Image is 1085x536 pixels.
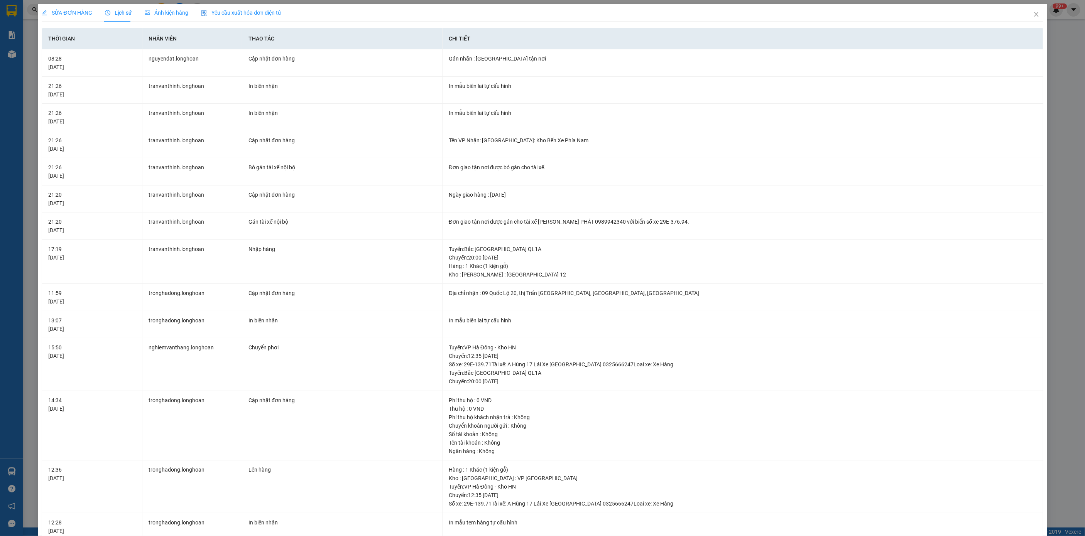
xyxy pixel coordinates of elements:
span: edit [42,10,47,15]
div: 21:20 [DATE] [48,217,135,234]
div: Cập nhật đơn hàng [248,289,436,297]
div: Đơn giao tận nơi được gán cho tài xế [PERSON_NAME] PHÁT 0989942340 với biển số xe 29E-376.94. [449,217,1037,226]
td: nghiemvanthang.longhoan [142,338,242,391]
div: In mẫu biên lai tự cấu hình [449,316,1037,325]
div: Chuyển phơi [248,343,436,352]
td: tronghadong.longhoan [142,311,242,339]
div: Hàng : 1 Khác (1 kiện gỗ) [449,262,1037,270]
div: 08:28 [DATE] [48,54,135,71]
td: tranvanthinh.longhoan [142,240,242,284]
div: 11:59 [DATE] [48,289,135,306]
td: tronghadong.longhoan [142,284,242,311]
div: Kho : [GEOGRAPHIC_DATA] : VP [GEOGRAPHIC_DATA] [449,474,1037,482]
td: tranvanthinh.longhoan [142,185,242,213]
span: Ảnh kiện hàng [145,10,189,16]
div: 21:20 [DATE] [48,190,135,207]
div: 13:07 [DATE] [48,316,135,333]
td: tranvanthinh.longhoan [142,104,242,131]
div: In biên nhận [248,518,436,527]
td: tranvanthinh.longhoan [142,131,242,158]
div: Thu hộ : 0 VND [449,405,1037,413]
div: Ngày giao hàng : [DATE] [449,190,1037,199]
td: nguyendat.longhoan [142,49,242,77]
div: Kho : [PERSON_NAME] : [GEOGRAPHIC_DATA] 12 [449,270,1037,279]
div: 12:28 [DATE] [48,518,135,535]
div: Phí thu hộ khách nhận trả : Không [449,413,1037,421]
span: clock-circle [105,10,110,15]
div: Địa chỉ nhận : 09 Quốc Lộ 20, thị Trấn [GEOGRAPHIC_DATA], [GEOGRAPHIC_DATA], [GEOGRAPHIC_DATA] [449,289,1037,297]
div: Lên hàng [248,465,436,474]
div: Hàng : 1 Khác (1 kiện gỗ) [449,465,1037,474]
div: Bỏ gán tài xế nội bộ [248,163,436,172]
td: tronghadong.longhoan [142,460,242,513]
div: Tuyến : Bắc [GEOGRAPHIC_DATA] QL1A Chuyến: 20:00 [DATE] [449,369,1037,386]
th: Thao tác [242,28,443,49]
td: tranvanthinh.longhoan [142,212,242,240]
td: tranvanthinh.longhoan [142,77,242,104]
div: Tuyến : VP Hà Đông - Kho HN Chuyến: 12:35 [DATE] Số xe: 29E-139.71 Tài xế: A Hùng 17 Lái Xe [GEOG... [449,343,1037,369]
th: Thời gian [42,28,142,49]
div: Nhập hàng [248,245,436,253]
div: Gán tài xế nội bộ [248,217,436,226]
div: In mẫu biên lai tự cấu hình [449,82,1037,90]
div: In mẫu tem hàng tự cấu hình [449,518,1037,527]
div: Cập nhật đơn hàng [248,54,436,63]
span: SỬA ĐƠN HÀNG [42,10,92,16]
th: Nhân viên [142,28,242,49]
div: In biên nhận [248,316,436,325]
div: 14:34 [DATE] [48,396,135,413]
div: In biên nhận [248,109,436,117]
div: 21:26 [DATE] [48,163,135,180]
th: Chi tiết [443,28,1043,49]
div: Tên VP Nhận: [GEOGRAPHIC_DATA]: Kho Bến Xe Phía Nam [449,136,1037,145]
div: Ngân hàng : Không [449,447,1037,455]
div: Tuyến : Bắc [GEOGRAPHIC_DATA] QL1A Chuyến: 20:00 [DATE] [449,245,1037,262]
div: 17:19 [DATE] [48,245,135,262]
div: Cập nhật đơn hàng [248,190,436,199]
td: tranvanthinh.longhoan [142,158,242,185]
div: Phí thu hộ : 0 VND [449,396,1037,405]
div: 21:26 [DATE] [48,109,135,126]
div: Tuyến : VP Hà Đông - Kho HN Chuyến: 12:35 [DATE] Số xe: 29E-139.71 Tài xế: A Hùng 17 Lái Xe [GEOG... [449,482,1037,508]
div: Chuyển khoản người gửi : Không [449,421,1037,430]
div: 15:50 [DATE] [48,343,135,360]
div: 21:26 [DATE] [48,82,135,99]
span: Lịch sử [105,10,132,16]
span: picture [145,10,150,15]
div: Số tài khoản : Không [449,430,1037,438]
div: 21:26 [DATE] [48,136,135,153]
div: Gán nhãn : [GEOGRAPHIC_DATA] tận nơi [449,54,1037,63]
td: tronghadong.longhoan [142,391,242,461]
div: Tên tài khoản : Không [449,438,1037,447]
div: In mẫu biên lai tự cấu hình [449,109,1037,117]
button: Close [1026,4,1047,25]
div: 12:36 [DATE] [48,465,135,482]
div: Cập nhật đơn hàng [248,396,436,405]
div: Cập nhật đơn hàng [248,136,436,145]
span: close [1033,11,1039,17]
div: In biên nhận [248,82,436,90]
span: Yêu cầu xuất hóa đơn điện tử [201,10,282,16]
div: Đơn giao tận nơi được bỏ gán cho tài xế. [449,163,1037,172]
img: icon [201,10,207,16]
